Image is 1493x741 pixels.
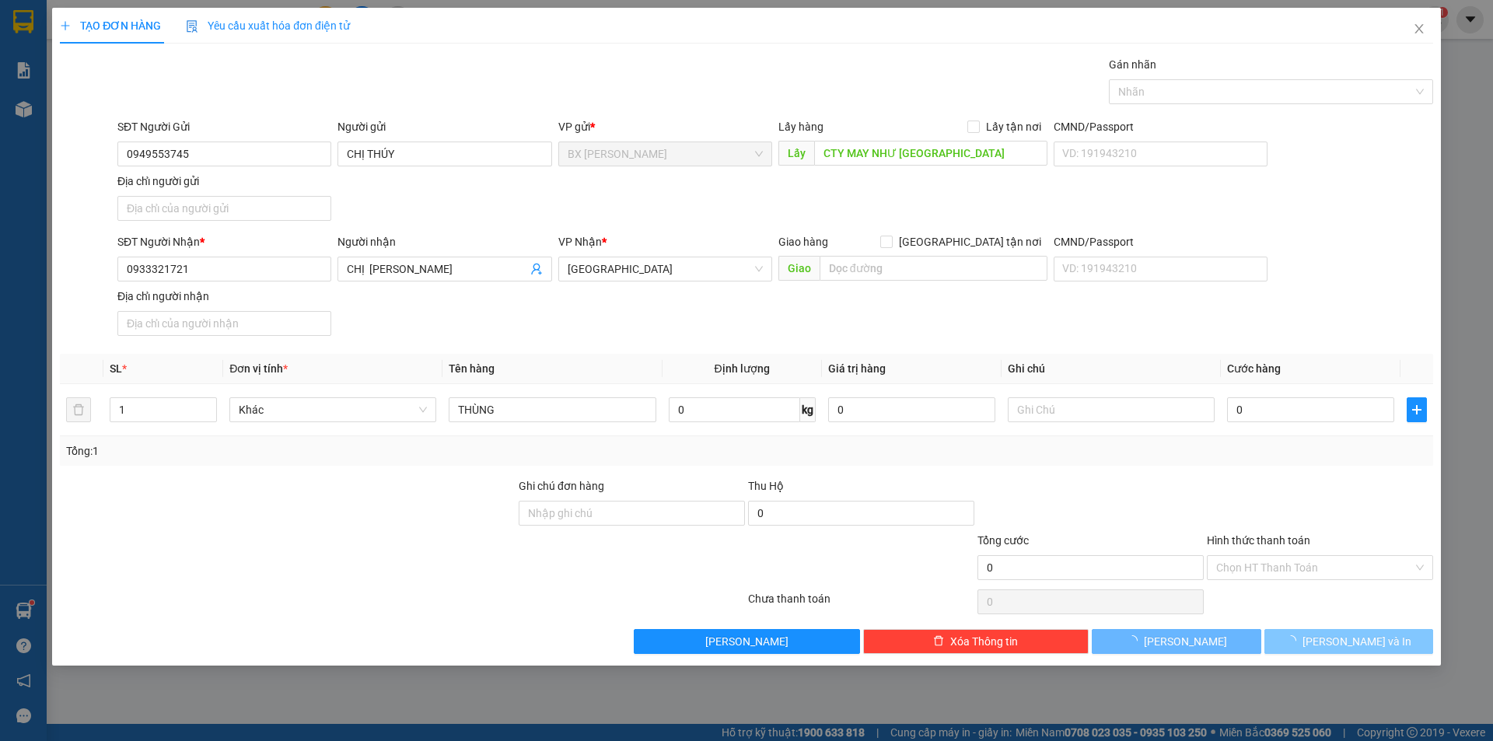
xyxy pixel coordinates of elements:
input: Dọc đường [820,256,1047,281]
span: [PERSON_NAME] [705,633,788,650]
input: Dọc đường [814,141,1047,166]
div: Tổng: 1 [66,442,576,460]
div: Người nhận [337,233,551,250]
input: Ghi Chú [1008,397,1215,422]
span: close [1413,23,1425,35]
span: [PERSON_NAME] [1144,633,1227,650]
span: Lấy [778,141,814,166]
span: Khác [239,398,427,421]
span: Lấy hàng [778,121,823,133]
div: Địa chỉ người gửi [117,173,331,190]
span: Giao hàng [778,236,828,248]
span: Yêu cầu xuất hóa đơn điện tử [186,19,350,32]
span: Đơn vị tính [229,362,288,375]
span: [GEOGRAPHIC_DATA] tận nơi [893,233,1047,250]
span: TẠO ĐƠN HÀNG [60,19,161,32]
span: VP Nhận [558,236,602,248]
span: Định lượng [715,362,770,375]
div: SĐT Người Gửi [117,118,331,135]
span: delete [933,635,944,648]
span: Giao [778,256,820,281]
span: Gửi: [13,15,37,31]
div: CMND/Passport [1054,233,1267,250]
span: Sài Gòn [568,257,763,281]
span: plus [60,20,71,31]
div: 0777886566 [149,67,306,89]
input: Ghi chú đơn hàng [519,501,745,526]
span: plus [1407,404,1426,416]
label: Gán nhãn [1109,58,1156,71]
span: Giá trị hàng [828,362,886,375]
input: Địa chỉ của người gửi [117,196,331,221]
div: Chưa thanh toán [746,590,976,617]
div: VP gửi [558,118,772,135]
input: VD: Bàn, Ghế [449,397,656,422]
span: Xóa Thông tin [950,633,1018,650]
div: [PERSON_NAME] [149,48,306,67]
span: Tên hàng [449,362,495,375]
span: Thu Hộ [748,480,784,492]
th: Ghi chú [1002,354,1221,384]
span: kg [800,397,816,422]
span: loading [1285,635,1302,646]
img: icon [186,20,198,33]
span: loading [1127,635,1144,646]
button: plus [1407,397,1427,422]
div: Địa chỉ người nhận [117,288,331,305]
span: [PERSON_NAME] và In [1302,633,1411,650]
label: Hình thức thanh toán [1207,534,1310,547]
span: Tổng cước [977,534,1029,547]
div: [GEOGRAPHIC_DATA] [149,13,306,48]
span: Lấy tận nơi [980,118,1047,135]
button: [PERSON_NAME] [1092,629,1260,654]
div: SĐT Người Nhận [117,233,331,250]
div: Người gửi [337,118,551,135]
div: CMND/Passport [1054,118,1267,135]
button: deleteXóa Thông tin [863,629,1089,654]
span: Cước hàng [1227,362,1281,375]
input: Địa chỉ của người nhận [117,311,331,336]
span: Nhận: [149,13,186,30]
button: [PERSON_NAME] [634,629,860,654]
button: delete [66,397,91,422]
div: BX [PERSON_NAME] [13,13,138,51]
span: user-add [530,263,543,275]
button: Close [1397,8,1441,51]
button: [PERSON_NAME] và In [1264,629,1433,654]
span: SL [110,362,122,375]
div: 0325064193 [13,88,138,110]
span: GIỌT ĐẮNG [13,110,87,164]
label: Ghi chú đơn hàng [519,480,604,492]
span: BX Cao Lãnh [568,142,763,166]
div: CHỊ [PERSON_NAME] [13,51,138,88]
input: 0 [828,397,995,422]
